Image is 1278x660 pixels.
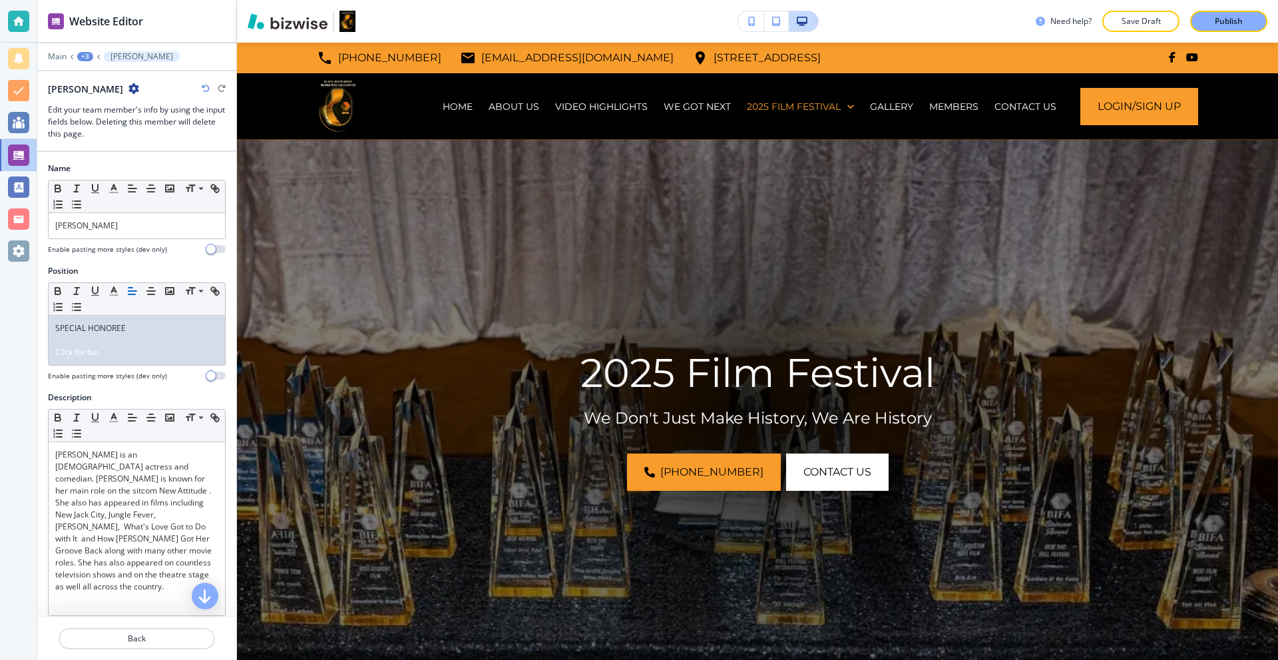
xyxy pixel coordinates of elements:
[460,48,674,68] a: [EMAIL_ADDRESS][DOMAIN_NAME]
[929,100,978,113] p: MEMBERS
[48,82,123,96] h2: [PERSON_NAME]
[1215,15,1243,27] p: Publish
[317,48,441,68] a: [PHONE_NUMBER]
[55,322,126,334] span: SPECIAL HONOREE
[48,371,167,381] h4: Enable pasting more styles (dev only)
[870,100,913,113] p: GALLERY
[443,100,473,113] p: HOME
[803,464,871,480] span: Contact Us
[1098,99,1181,115] span: LOGIN/SIGN UP
[664,100,731,113] p: WE GOT NEXT
[104,51,180,62] button: [PERSON_NAME]
[317,78,358,134] img: Black Independent Filmmakers Association
[77,52,93,61] button: +3
[1102,11,1179,32] button: Save Draft
[60,633,214,645] p: Back
[338,48,441,68] p: [PHONE_NUMBER]
[48,13,64,29] img: editor icon
[555,100,648,113] a: VIDEO HIGHLIGHTS
[489,100,539,113] p: ABOUT US
[393,349,1122,396] p: 2025 Film Festival
[1050,15,1092,27] h3: Need help?
[786,454,889,491] button: Contact Us
[481,48,674,68] p: [EMAIL_ADDRESS][DOMAIN_NAME]
[110,52,173,61] p: [PERSON_NAME]
[48,265,79,277] h2: Position
[55,449,218,593] p: [PERSON_NAME] is an [DEMOGRAPHIC_DATA] actress and comedian. [PERSON_NAME] is known for her main ...
[48,392,92,404] h2: Description
[55,346,99,358] span: Click for bio
[393,408,1122,428] p: We Don't Just Make History, We Are History
[692,48,821,68] a: [STREET_ADDRESS]
[660,464,763,480] span: [PHONE_NUMBER]
[48,163,71,174] h2: Name
[714,48,821,68] p: [STREET_ADDRESS]
[994,100,1056,113] p: CONTACT US
[48,244,167,254] h4: Enable pasting more styles (dev only)
[1120,15,1162,27] p: Save Draft
[339,11,355,32] img: Your Logo
[48,52,67,61] button: Main
[48,104,226,140] h3: Edit your team member's info by using the input fields below. Deleting this member will delete th...
[55,220,218,232] p: [PERSON_NAME]
[59,628,215,649] button: Back
[1190,11,1267,32] button: Publish
[69,13,143,29] h2: Website Editor
[627,454,781,491] a: [PHONE_NUMBER]
[747,100,841,113] p: 2025 Film Festival
[1080,88,1198,125] button: LOGIN/SIGN UP
[248,13,327,29] img: Bizwise Logo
